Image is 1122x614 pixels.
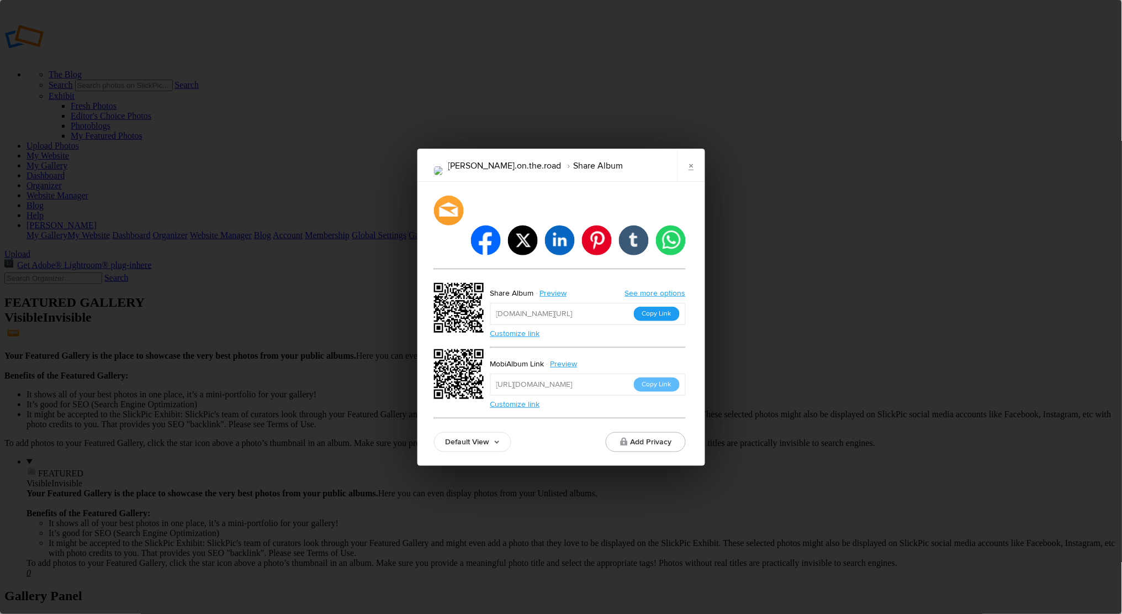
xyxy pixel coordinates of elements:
[471,225,501,255] li: facebook
[490,286,534,301] div: Share Album
[544,357,586,371] a: Preview
[562,156,623,175] li: Share Album
[625,288,686,298] a: See more options
[490,400,540,409] a: Customize link
[582,225,612,255] li: pinterest
[678,149,705,182] a: ×
[490,357,544,371] div: MobiAlbum Link
[434,283,487,336] div: https://slickpic.us/18232173iz2z
[606,432,686,452] button: Add Privacy
[434,166,443,175] img: DSC05482-Bearbeitet.png
[508,225,538,255] li: twitter
[490,329,540,338] a: Customize link
[448,156,562,175] li: [PERSON_NAME].on.the.road
[656,225,686,255] li: whatsapp
[634,377,680,392] button: Copy Link
[634,307,680,321] button: Copy Link
[434,432,511,452] a: Default View
[434,349,487,402] div: https://slickpic.us/18232174QM0A
[545,225,575,255] li: linkedin
[619,225,649,255] li: tumblr
[534,286,575,301] a: Preview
